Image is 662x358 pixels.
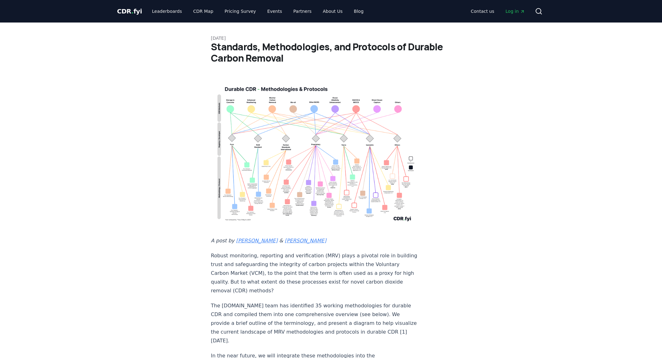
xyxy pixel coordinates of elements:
[211,251,418,295] p: Robust monitoring, reporting and verification (MRV) plays a pivotal role in building trust and sa...
[147,6,369,17] nav: Main
[285,238,326,244] a: [PERSON_NAME]
[211,41,451,64] h1: Standards, Methodologies, and Protocols of Durable Carbon Removal
[349,6,369,17] a: Blog
[236,238,278,244] a: [PERSON_NAME]
[131,8,134,15] span: .
[501,6,530,17] a: Log in
[147,6,187,17] a: Leaderboards
[117,7,142,16] a: CDR.fyi
[466,6,499,17] a: Contact us
[211,79,418,226] img: blog post image
[211,238,234,244] em: A post by
[188,6,218,17] a: CDR Map
[318,6,348,17] a: About Us
[211,35,451,41] p: [DATE]
[211,301,418,345] p: The [DOMAIN_NAME] team has identified 35 working methodologies for durable CDR and compiled them ...
[279,238,283,244] em: &
[288,6,317,17] a: Partners
[506,8,525,14] span: Log in
[117,8,142,15] span: CDR fyi
[220,6,261,17] a: Pricing Survey
[466,6,530,17] nav: Main
[262,6,287,17] a: Events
